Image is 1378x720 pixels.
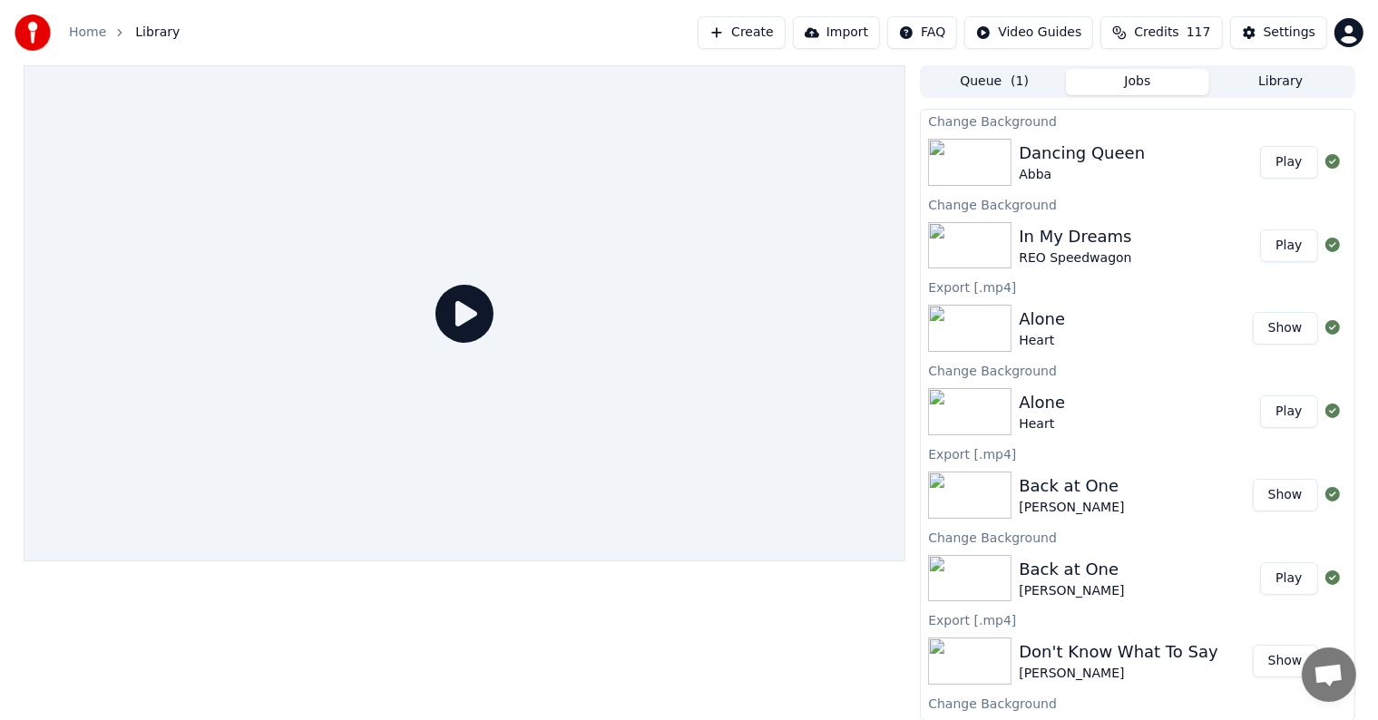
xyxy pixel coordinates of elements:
[1253,312,1318,345] button: Show
[921,276,1354,297] div: Export [.mp4]
[1019,166,1145,184] div: Abba
[921,692,1354,714] div: Change Background
[1019,639,1217,665] div: Don't Know What To Say
[135,24,180,42] span: Library
[1253,479,1318,511] button: Show
[1019,390,1065,415] div: Alone
[1019,582,1124,600] div: [PERSON_NAME]
[1019,473,1124,499] div: Back at One
[887,16,957,49] button: FAQ
[1019,306,1065,332] div: Alone
[1260,229,1317,262] button: Play
[923,69,1066,95] button: Queue
[1134,24,1178,42] span: Credits
[69,24,106,42] a: Home
[921,608,1354,630] div: Export [.mp4]
[1230,16,1327,49] button: Settings
[1253,645,1318,677] button: Show
[1260,146,1317,179] button: Play
[1019,557,1124,582] div: Back at One
[1019,249,1131,268] div: REO Speedwagon
[15,15,51,51] img: youka
[1260,562,1317,595] button: Play
[921,110,1354,131] div: Change Background
[698,16,786,49] button: Create
[1019,665,1217,683] div: [PERSON_NAME]
[1066,69,1209,95] button: Jobs
[1011,73,1029,91] span: ( 1 )
[1019,224,1131,249] div: In My Dreams
[1019,415,1065,433] div: Heart
[1019,332,1065,350] div: Heart
[1260,395,1317,428] button: Play
[1019,499,1124,517] div: [PERSON_NAME]
[69,24,180,42] nav: breadcrumb
[921,193,1354,215] div: Change Background
[964,16,1093,49] button: Video Guides
[1302,647,1356,702] a: Open chat
[1019,141,1145,166] div: Dancing Queen
[793,16,880,49] button: Import
[1100,16,1222,49] button: Credits117
[1264,24,1315,42] div: Settings
[921,526,1354,548] div: Change Background
[921,359,1354,381] div: Change Background
[1187,24,1211,42] span: 117
[1209,69,1353,95] button: Library
[921,443,1354,464] div: Export [.mp4]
